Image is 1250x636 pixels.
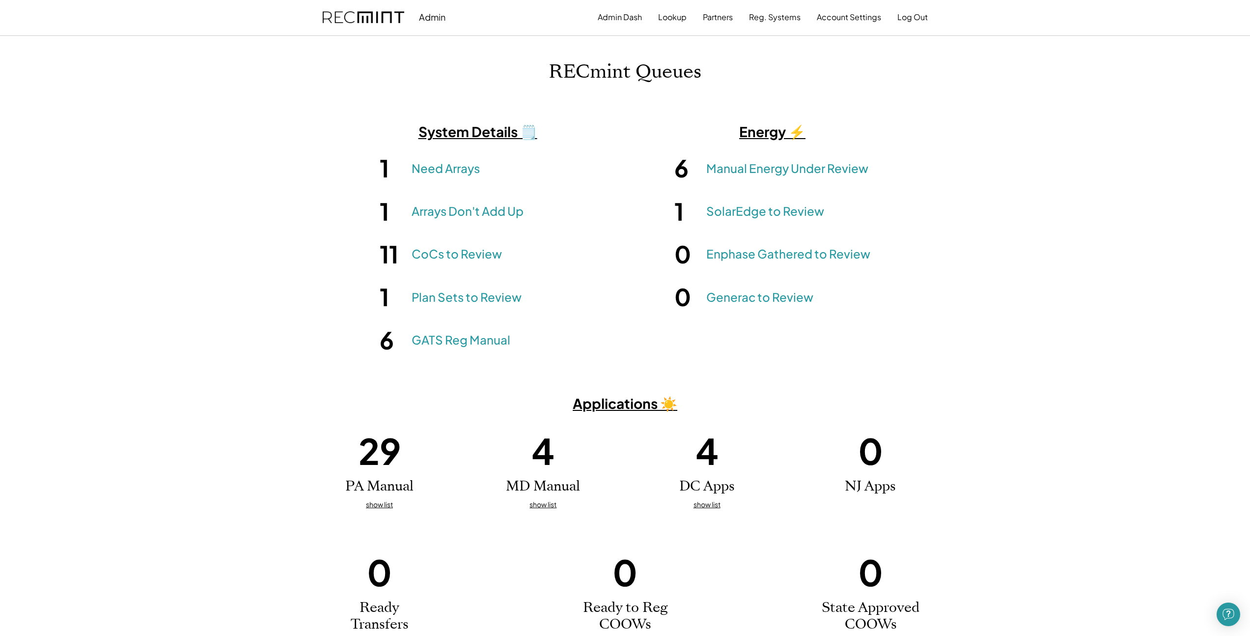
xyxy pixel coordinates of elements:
h1: 4 [531,428,555,474]
h1: RECmint Queues [549,60,701,84]
a: Manual Energy Under Review [706,160,868,177]
div: Admin [419,11,445,23]
h2: NJ Apps [845,478,896,495]
a: Need Arrays [412,160,480,177]
a: Enphase Gathered to Review [706,246,870,262]
h1: 0 [858,549,883,595]
h2: PA Manual [345,478,414,495]
h1: 0 [674,239,701,269]
u: show list [529,500,556,509]
button: Lookup [658,7,687,27]
h2: State Approved COOWs [822,600,920,633]
h1: 0 [367,549,392,595]
a: SolarEdge to Review [706,203,824,220]
a: Arrays Don't Add Up [412,203,524,220]
button: Reg. Systems [749,7,801,27]
u: show list [694,500,721,509]
h1: 1 [380,196,407,227]
a: GATS Reg Manual [412,332,510,348]
h1: 0 [674,282,701,312]
button: Account Settings [817,7,881,27]
div: Open Intercom Messenger [1217,603,1240,626]
h3: System Details 🗒️ [355,123,601,141]
h1: 6 [674,153,701,183]
img: recmint-logotype%403x.png [323,11,404,24]
a: Generac to Review [706,289,813,306]
h1: 0 [858,428,883,474]
h2: DC Apps [679,478,735,495]
h2: Ready to Reg COOWs [576,600,674,633]
h3: Energy ⚡ [650,123,895,141]
u: show list [366,500,393,509]
h2: Ready Transfers [331,600,429,633]
h1: 1 [674,196,701,227]
a: CoCs to Review [412,246,502,262]
h1: 0 [612,549,638,595]
button: Admin Dash [598,7,642,27]
a: Plan Sets to Review [412,289,522,306]
h1: 6 [380,325,407,355]
h1: 11 [380,239,407,269]
h1: 4 [695,428,719,474]
h2: MD Manual [506,478,580,495]
button: Partners [703,7,733,27]
h1: 1 [380,153,407,183]
h1: 29 [359,428,401,474]
h1: 1 [380,282,407,312]
button: Log Out [897,7,928,27]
